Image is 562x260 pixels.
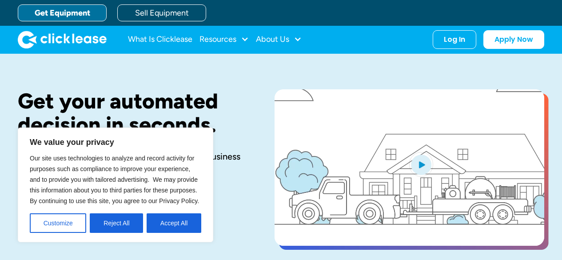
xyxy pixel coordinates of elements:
h1: Get your automated decision in seconds. [18,89,246,136]
img: Blue play button logo on a light blue circular background [409,152,433,177]
button: Reject All [90,213,143,233]
button: Customize [30,213,86,233]
a: open lightbox [275,89,544,246]
a: Apply Now [483,30,544,49]
button: Accept All [147,213,201,233]
span: Our site uses technologies to analyze and record activity for purposes such as compliance to impr... [30,155,199,204]
a: Sell Equipment [117,4,206,21]
a: home [18,31,107,48]
div: Log In [444,35,465,44]
a: Get Equipment [18,4,107,21]
div: Resources [199,31,249,48]
a: What Is Clicklease [128,31,192,48]
p: We value your privacy [30,137,201,148]
div: We value your privacy [18,128,213,242]
img: Clicklease logo [18,31,107,48]
div: About Us [256,31,302,48]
